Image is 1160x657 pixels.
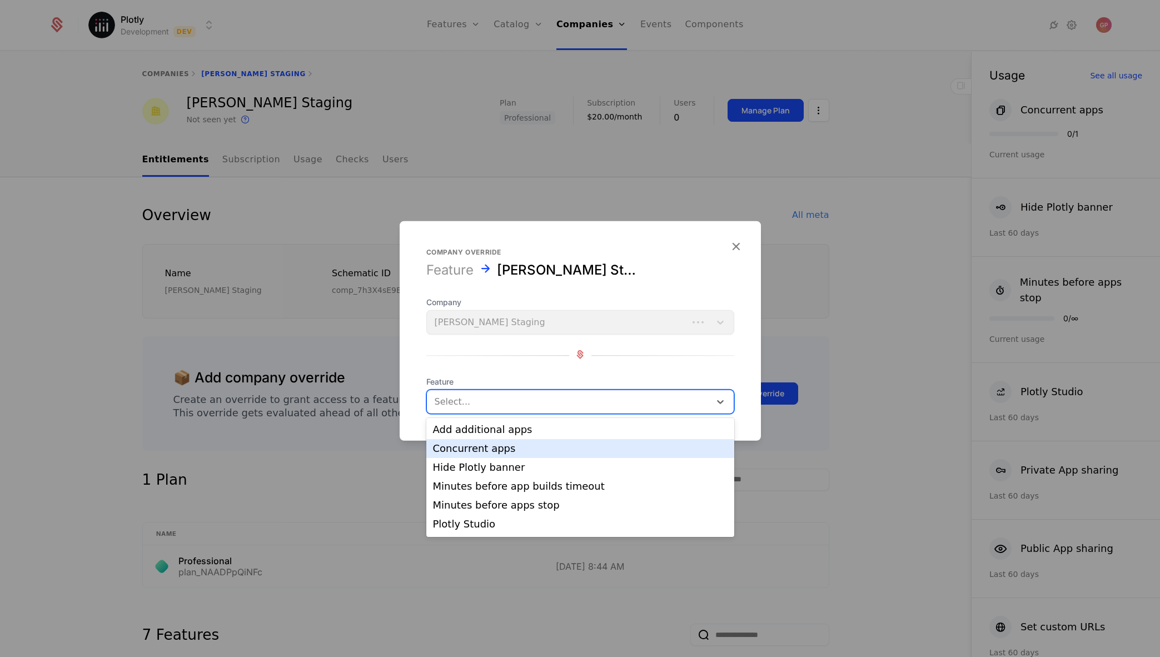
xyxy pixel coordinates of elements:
div: Hide Plotly banner [433,462,728,472]
span: Company [426,297,734,308]
div: Minutes before app builds timeout [433,481,728,491]
div: Company override [426,248,734,257]
span: Feature [426,376,734,387]
div: Concurrent apps [433,444,728,454]
div: Plotly Studio [433,519,728,529]
div: Feature [426,261,474,279]
div: Gregory Staging [497,261,640,279]
div: Minutes before apps stop [433,500,728,510]
div: Add additional apps [433,425,728,435]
